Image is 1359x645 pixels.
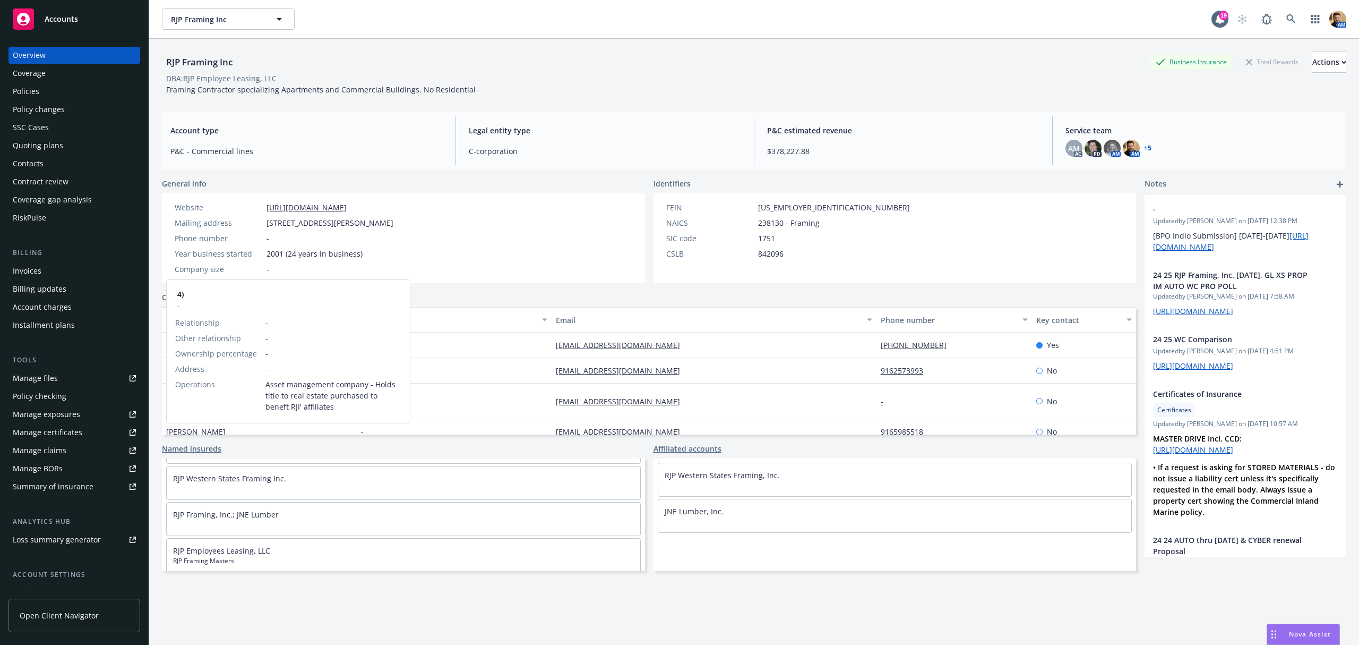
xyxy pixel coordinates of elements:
span: - [361,426,364,437]
a: [EMAIL_ADDRESS][DOMAIN_NAME] [556,366,689,376]
div: NAICS [666,217,754,228]
div: Phone number [175,233,262,244]
span: 24 25 WC Comparison [1153,334,1310,345]
span: Updated by [PERSON_NAME] on [DATE] 4:51 PM [1153,346,1338,356]
button: RJP Framing Inc [162,9,295,30]
a: [EMAIL_ADDRESS][DOMAIN_NAME] [556,427,689,437]
span: Updated by [PERSON_NAME] on [DATE] 12:38 PM [1153,216,1338,226]
a: Contacts [8,155,140,172]
span: Accounts [45,15,78,23]
div: Coverage gap analysis [13,191,92,208]
a: RJP Western States Framing Inc. [173,473,286,483]
span: C-corporation [469,146,741,157]
img: photo [1085,140,1102,157]
div: 24 25 RJP Framing, Inc. [DATE], GL XS PROP IM AUTO WC PRO POLLUpdatedby [PERSON_NAME] on [DATE] 7... [1145,261,1346,325]
div: Account charges [13,299,72,316]
button: Actions [1312,52,1346,73]
div: Summary of insurance [13,478,93,495]
div: 24 25 WC ComparisonUpdatedby [PERSON_NAME] on [DATE] 4:51 PM[URL][DOMAIN_NAME] [1145,325,1346,380]
a: Switch app [1305,9,1326,30]
a: [PHONE_NUMBER] [881,340,955,350]
a: Account charges [8,299,140,316]
div: Policy changes [13,101,65,118]
span: No [1047,396,1057,407]
div: Quoting plans [13,137,63,154]
div: Loss summary generator [13,531,101,548]
span: Framing Contractor specializing Apartments and Commercial Buildings. No Residential [166,84,476,95]
a: - [881,396,892,406]
span: Manage exposures [8,406,140,423]
div: Email [556,315,861,326]
a: +5 [1144,145,1151,151]
div: CSLB [666,248,754,259]
div: Actions [1312,52,1346,72]
div: Analytics hub [8,516,140,527]
div: Manage BORs [13,460,63,477]
div: Company size [175,264,262,275]
a: [URL][DOMAIN_NAME] [1153,445,1233,455]
span: Ownership percentage [175,348,257,359]
a: [EMAIL_ADDRESS][DOMAIN_NAME] [556,340,689,350]
span: - [1153,203,1310,215]
a: 9162573993 [881,366,932,376]
a: Policy checking [8,388,140,405]
div: -Updatedby [PERSON_NAME] on [DATE] 12:38 PM[BPO Indio Submission] [DATE]-[DATE][URL][DOMAIN_NAME] [1145,195,1346,261]
strong: 4) [177,289,184,299]
span: Certificates [1157,405,1191,415]
a: RJP Western States Framing, Inc. [665,470,780,480]
span: 24 24 AUTO thru [DATE] & CYBER renewal Proposal [1153,534,1310,557]
p: [BPO Indio Submission] [DATE]-[DATE] [1153,230,1338,252]
div: Mailing address [175,217,262,228]
div: Business Insurance [1150,55,1232,69]
span: P&C estimated revenue [767,125,1039,136]
a: Billing updates [8,281,140,298]
button: Phone number [876,307,1033,333]
span: Legal entity type [469,125,741,136]
div: Manage files [13,370,58,387]
div: Drag to move [1267,624,1280,644]
span: Address [175,363,204,375]
span: Certificates of Insurance [1153,388,1310,400]
div: Phone number [881,315,1017,326]
img: photo [1123,140,1140,157]
div: Title [361,315,536,326]
button: Full name [162,307,357,333]
a: Policy changes [8,101,140,118]
a: Loss summary generator [8,531,140,548]
a: RJP Framing, Inc.; JNE Lumber [173,510,279,520]
div: Year business started [175,248,262,259]
a: [EMAIL_ADDRESS][DOMAIN_NAME] [556,396,689,406]
span: Updated by [PERSON_NAME] on [DATE] 7:58 AM [1153,292,1338,301]
a: JNE Lumber, Inc. [665,506,724,516]
div: Contract review [13,173,68,190]
span: RJP Framing Inc [171,14,263,25]
div: Account settings [8,570,140,580]
div: Manage claims [13,442,66,459]
button: Email [552,307,876,333]
a: Accounts [8,4,140,34]
div: 19 [1219,11,1228,20]
span: No [1047,365,1057,376]
div: Billing updates [13,281,66,298]
div: DBA: RJP Employee Leasing, LLC [166,73,277,84]
a: Manage BORs [8,460,140,477]
div: Overview [13,47,46,64]
span: - [265,348,401,359]
img: photo [1104,140,1121,157]
div: SIC code [666,233,754,244]
a: Coverage [8,65,140,82]
span: No [1047,426,1057,437]
span: Updated by [PERSON_NAME] on [DATE] 10:57 AM [1153,419,1338,429]
span: AM [1068,143,1080,154]
span: [US_EMPLOYER_IDENTIFICATION_NUMBER] [758,202,910,213]
div: Service team [13,584,58,601]
span: Identifiers [653,178,691,189]
a: Report a Bug [1256,9,1277,30]
div: Manage exposures [13,406,80,423]
div: Tools [8,355,140,366]
button: Key contact [1032,307,1136,333]
span: Relationship [175,317,220,328]
div: Website [175,202,262,213]
span: - [177,300,184,311]
span: Other relationship [175,333,241,344]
